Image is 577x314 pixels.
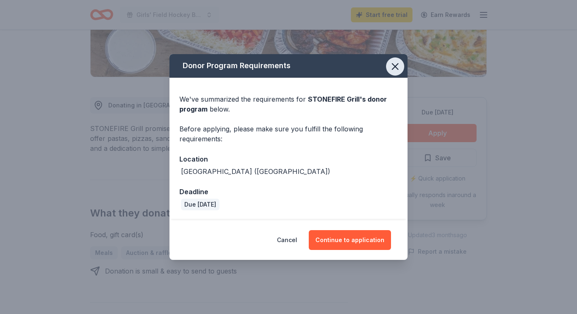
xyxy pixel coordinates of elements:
div: Deadline [179,186,398,197]
div: Location [179,154,398,164]
div: [GEOGRAPHIC_DATA] ([GEOGRAPHIC_DATA]) [181,167,330,176]
div: Before applying, please make sure you fulfill the following requirements: [179,124,398,144]
button: Cancel [277,230,297,250]
div: We've summarized the requirements for below. [179,94,398,114]
div: Due [DATE] [181,199,219,210]
div: Donor Program Requirements [169,54,408,78]
button: Continue to application [309,230,391,250]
